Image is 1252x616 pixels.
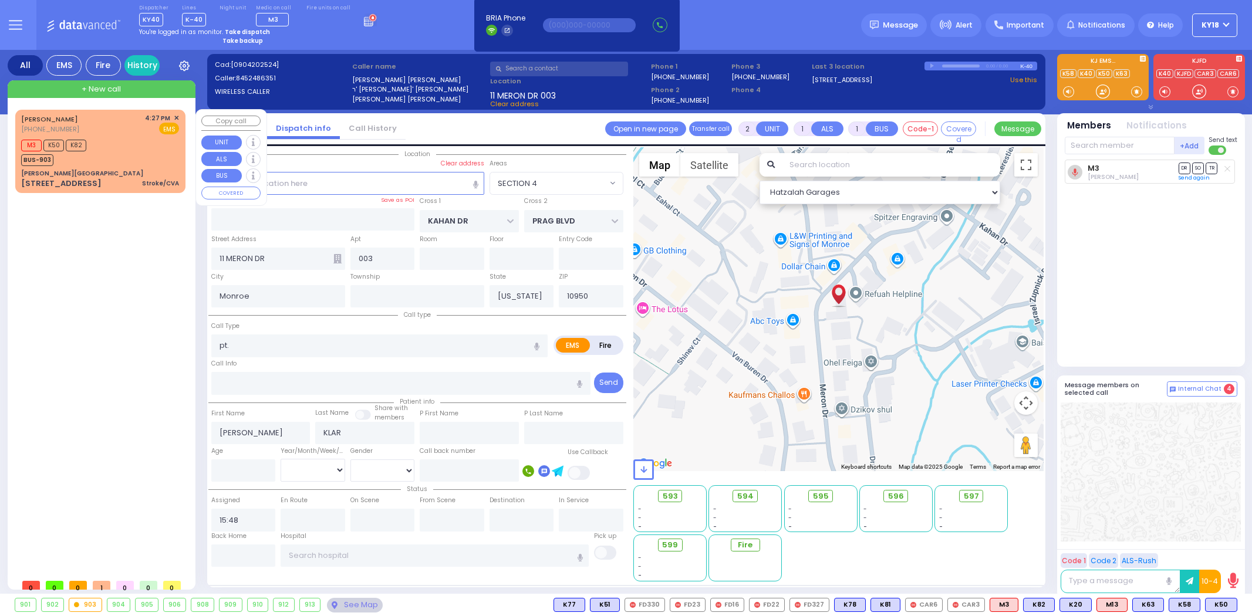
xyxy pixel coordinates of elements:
[731,85,808,95] span: Phone 4
[281,446,345,456] div: Year/Month/Week/Day
[350,496,379,505] label: On Scene
[1014,153,1038,177] button: Toggle fullscreen view
[863,513,867,522] span: -
[594,532,616,541] label: Pick up
[211,321,239,331] label: Call Type
[300,598,320,611] div: 913
[350,272,380,282] label: Township
[21,178,102,189] div: [STREET_ADDRESS]
[159,123,179,134] span: EMS
[1059,598,1092,612] div: K20
[490,172,607,194] span: SECTION 4
[1179,174,1210,181] a: Send again
[939,522,943,531] span: -
[1167,381,1237,397] button: Internal Chat 4
[756,121,788,136] button: UNIT
[590,598,620,612] div: BLS
[630,602,636,608] img: red-radio-icon.svg
[490,235,504,244] label: Floor
[490,62,628,76] input: Search a contact
[420,409,458,418] label: P First Name
[1067,119,1111,133] button: Members
[1175,137,1205,154] button: +Add
[69,598,102,611] div: 903
[399,150,436,158] span: Location
[381,196,414,204] label: Save as POI
[42,598,64,611] div: 902
[990,598,1018,612] div: M3
[163,581,181,590] span: 0
[498,178,537,189] span: SECTION 4
[863,505,867,513] span: -
[663,490,678,502] span: 593
[215,73,349,83] label: Caller:
[1205,598,1237,612] div: BLS
[211,272,224,282] label: City
[713,522,717,531] span: -
[738,539,752,551] span: Fire
[398,310,437,319] span: Call type
[813,490,829,502] span: 595
[638,571,642,580] span: -
[1007,20,1044,31] span: Important
[1202,20,1219,31] span: KY18
[420,496,455,505] label: From Scene
[870,21,879,29] img: message.svg
[164,598,186,611] div: 906
[142,179,179,188] div: Stroke/CVA
[638,553,642,562] span: -
[220,598,242,611] div: 909
[211,446,223,456] label: Age
[220,5,246,12] label: Night unit
[1192,163,1204,174] span: SO
[559,496,589,505] label: In Service
[136,598,158,611] div: 905
[870,598,900,612] div: BLS
[1158,20,1174,31] span: Help
[590,598,620,612] div: K51
[953,602,959,608] img: red-radio-icon.svg
[638,513,642,522] span: -
[374,413,404,422] span: members
[274,598,294,611] div: 912
[1113,69,1130,78] a: K63
[1178,385,1221,393] span: Internal Chat
[1061,553,1087,568] button: Code 1
[139,13,163,26] span: KY40
[789,598,829,612] div: FD327
[8,55,43,76] div: All
[625,598,665,612] div: FD330
[182,5,206,12] label: Lines
[1078,20,1125,31] span: Notifications
[883,19,918,31] span: Message
[670,598,706,612] div: FD23
[490,496,525,505] label: Destination
[46,581,63,590] span: 0
[639,153,680,177] button: Show street map
[350,235,361,244] label: Apt
[651,96,709,104] label: [PHONE_NUMBER]
[749,598,785,612] div: FD22
[281,496,308,505] label: En Route
[1078,69,1095,78] a: K40
[568,448,608,457] label: Use Callback
[1209,136,1237,144] span: Send text
[964,490,979,502] span: 597
[82,83,121,95] span: + New call
[211,172,484,194] input: Search location here
[281,544,589,567] input: Search hospital
[211,532,247,541] label: Back Home
[211,359,237,368] label: Call Info
[490,172,623,194] span: SECTION 4
[754,602,760,608] img: red-radio-icon.svg
[524,197,548,206] label: Cross 2
[69,581,87,590] span: 0
[589,338,622,353] label: Fire
[956,20,973,31] span: Alert
[1088,172,1139,181] span: Chananya Indig
[559,272,568,282] label: ZIP
[812,75,872,85] a: [STREET_ADDRESS]
[441,159,484,168] label: Clear address
[1096,69,1112,78] a: K50
[140,581,157,590] span: 0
